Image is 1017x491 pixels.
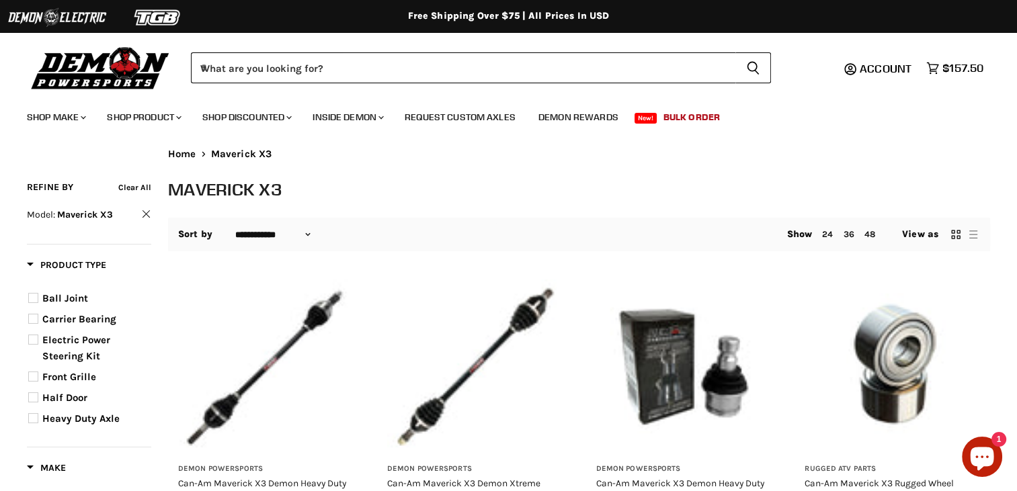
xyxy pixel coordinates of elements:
input: When autocomplete results are available use up and down arrows to review and enter to select [191,52,735,83]
button: grid view [949,228,963,241]
span: Electric Power Steering Kit [42,334,110,362]
span: Half Door [42,392,87,404]
a: 24 [822,229,833,239]
img: Can-Am Maverick X3 Demon Heavy Duty Axle [178,279,354,455]
span: Front Grille [42,371,96,383]
a: Shop Discounted [192,103,300,131]
button: Clear filter by Model Maverick X3 [27,208,151,225]
img: Demon Electric Logo 2 [7,5,108,30]
img: Can-Am Maverick X3 Demon Heavy Duty Ball Joint [596,279,772,455]
inbox-online-store-chat: Shopify online store chat [958,437,1006,480]
img: Demon Powersports [27,44,174,91]
span: Ball Joint [42,292,88,304]
span: Heavy Duty Axle [42,412,120,425]
span: Refine By [27,181,73,193]
a: Home [168,148,196,160]
a: Shop Product [97,103,190,131]
h3: Demon Powersports [178,464,354,474]
a: 48 [864,229,875,239]
span: Account [860,62,911,75]
span: $157.50 [942,62,983,75]
label: Sort by [178,229,212,240]
form: Product [191,52,771,83]
a: Account [854,62,920,75]
span: Product Type [27,259,106,271]
span: Show [787,228,813,240]
span: Maverick X3 [211,148,272,160]
a: $157.50 [920,58,990,78]
ul: Main menu [17,98,980,131]
img: Can-Am Maverick X3 Demon Xtreme Heavy Duty Axle [387,279,563,455]
span: New! [635,113,657,124]
button: Search [735,52,771,83]
nav: Collection utilities [168,218,990,251]
h3: Demon Powersports [387,464,563,474]
img: TGB Logo 2 [108,5,208,30]
button: Clear all filters [118,180,151,195]
a: 36 [843,229,854,239]
button: Filter by Make [27,461,66,478]
h1: Maverick X3 [168,178,990,200]
button: Filter by Product Type [27,259,106,275]
span: View as [902,229,938,240]
a: Demon Rewards [528,103,628,131]
h3: Rugged ATV Parts [805,464,980,474]
span: Carrier Bearing [42,313,116,325]
a: Inside Demon [302,103,392,131]
span: Make [27,462,66,474]
a: Request Custom Axles [395,103,526,131]
span: Maverick X3 [57,209,113,220]
img: Can-Am Maverick X3 Rugged Wheel Bearing [805,279,980,455]
a: Bulk Order [653,103,730,131]
a: Shop Make [17,103,94,131]
button: list view [967,228,980,241]
h3: Demon Powersports [596,464,772,474]
nav: Breadcrumbs [168,148,990,160]
span: Model: [27,209,55,220]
